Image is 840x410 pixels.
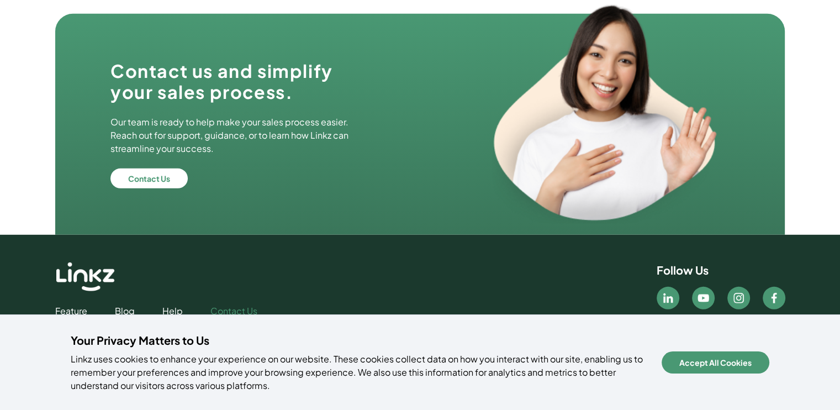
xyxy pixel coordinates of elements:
button: linkedin logo [657,287,679,309]
img: linkedin logo [661,291,675,305]
img: fb logo [767,291,781,305]
button: fb logo [763,287,785,309]
button: Contact Us [110,169,188,188]
h4: Your Privacy Matters to Us [71,333,648,348]
a: Contact Us [210,304,257,318]
a: Help [162,304,183,318]
a: Blog [115,304,135,318]
a: yb logo [692,287,714,307]
img: yb logo [696,291,710,305]
h1: Contact us and simplify your sales process. [110,60,362,102]
img: contact-us [481,3,730,224]
button: ig logo [727,287,750,309]
img: ig logo [732,291,746,305]
button: yb logo [692,287,715,309]
a: linkedin logo [657,287,679,307]
img: Linkz logo [55,262,115,291]
p: Our team is ready to help make your sales process easier. Reach out for support, guidance, or to ... [110,115,362,155]
button: Accept All Cookies [662,351,769,374]
a: ig logo [727,287,749,307]
p: Linkz uses cookies to enhance your experience on our website. These cookies collect data on how y... [71,353,648,392]
a: Contact Us [110,169,362,188]
a: fb logo [763,287,785,307]
p: Follow Us [657,262,709,278]
a: Feature [55,304,87,318]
